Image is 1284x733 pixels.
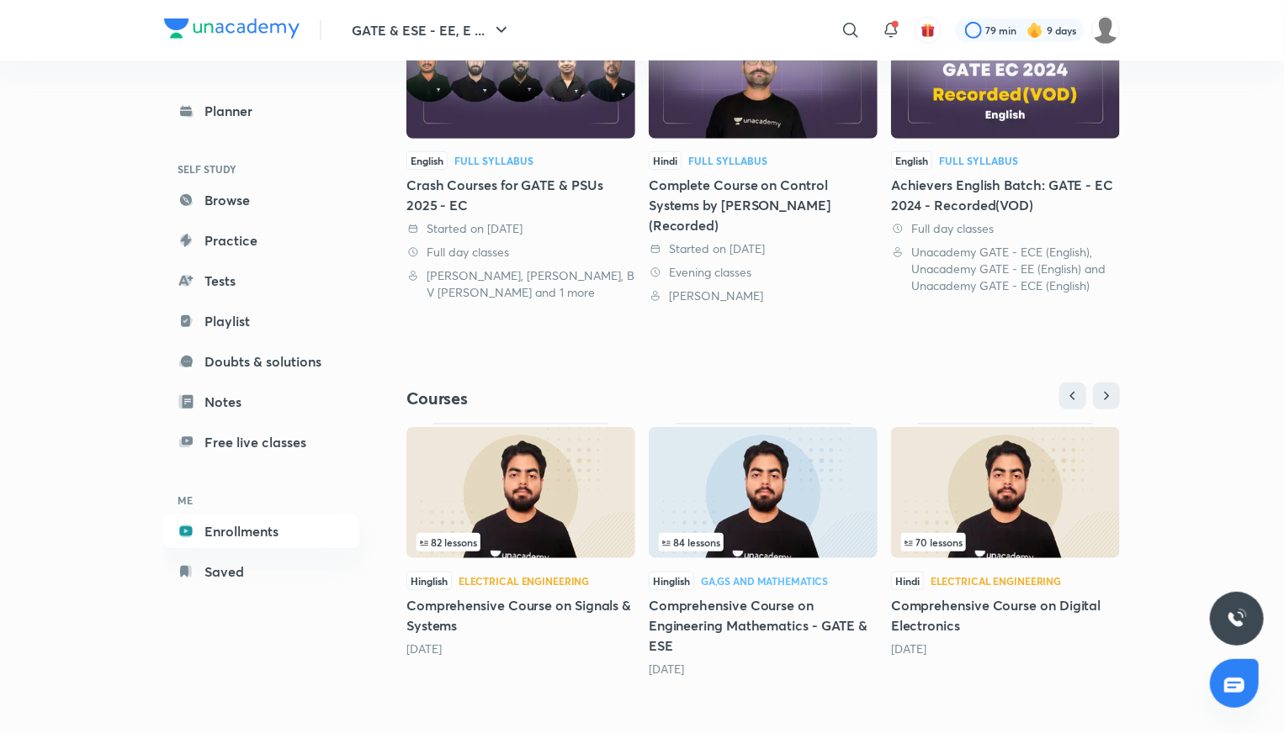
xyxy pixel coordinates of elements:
a: Saved [164,555,359,588]
div: 3 years ago [891,641,1120,657]
div: Siddharth Sabharwal [649,287,878,304]
span: English [406,151,448,170]
div: infocontainer [659,533,867,551]
div: Started on 28 Sep 2024 [406,220,635,237]
h6: SELF STUDY [164,155,359,183]
div: left [901,533,1110,551]
button: GATE & ESE - EE, E ... [342,13,522,47]
a: Enrollments [164,514,359,548]
div: Achievers English Batch: GATE - EC 2024 - Recorded(VOD) [891,175,1120,215]
h5: Comprehensive Course on Signals & Systems [406,595,635,635]
a: Free live classes [164,425,359,459]
div: left [417,533,625,551]
span: 82 lessons [420,537,477,547]
span: 70 lessons [905,537,963,547]
img: Rahul KD [1091,16,1120,45]
div: GA,GS and Mathematics [701,576,828,586]
div: Manoj Singh Chauhan, Shishir Kumar Das, B V Reddy and 1 more [406,267,635,301]
a: Playlist [164,304,359,338]
span: Hinglish [406,572,452,590]
a: Doubts & solutions [164,345,359,378]
span: Hindi [649,151,682,170]
img: avatar [921,23,936,38]
div: infosection [901,533,1110,551]
div: 2 years ago [649,661,878,678]
span: English [891,151,932,170]
button: avatar [915,17,942,44]
div: Unacademy GATE - ECE (English), Unacademy GATE - EE (English) and Unacademy GATE - ECE (English) [891,244,1120,294]
img: Thumbnail [649,8,878,139]
div: Comprehensive Course on Engineering Mathematics - GATE & ESE [649,423,878,677]
img: Thumbnail [891,8,1120,139]
h5: Comprehensive Course on Digital Electronics [891,595,1120,635]
div: Electrical Engineering [931,576,1061,586]
a: Company Logo [164,18,300,43]
a: Practice [164,224,359,257]
div: 1 year ago [406,641,635,657]
div: Full day classes [406,244,635,261]
img: Thumbnail [406,8,635,139]
div: Full Syllabus [454,156,533,166]
div: infocontainer [901,533,1110,551]
a: Tests [164,264,359,298]
span: Hinglish [649,572,694,590]
div: Full day classes [891,220,1120,237]
h4: Courses [406,388,763,409]
div: Full Syllabus [688,156,767,166]
h6: ME [164,486,359,514]
img: Thumbnail [649,427,878,558]
div: Started on 13 Apr 2022 [649,240,878,257]
img: streak [1027,22,1043,39]
span: 84 lessons [662,537,720,547]
div: infosection [417,533,625,551]
a: Browse [164,183,359,217]
div: Electrical Engineering [459,576,589,586]
img: ttu [1227,609,1247,629]
img: Thumbnail [891,427,1120,558]
a: Notes [164,385,359,419]
img: Thumbnail [406,427,635,558]
img: Company Logo [164,18,300,39]
div: Full Syllabus [939,156,1018,166]
div: Complete Course on Control Systems by [PERSON_NAME] (Recorded) [649,175,878,235]
span: Hindi [891,572,924,590]
a: Planner [164,94,359,128]
div: Comprehensive Course on Digital Electronics [891,423,1120,657]
div: Evening classes [649,264,878,281]
div: Comprehensive Course on Signals & Systems [406,423,635,657]
div: infocontainer [417,533,625,551]
h5: Comprehensive Course on Engineering Mathematics - GATE & ESE [649,595,878,656]
div: left [659,533,867,551]
div: infosection [659,533,867,551]
div: Crash Courses for GATE & PSUs 2025 - EC [406,175,635,215]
